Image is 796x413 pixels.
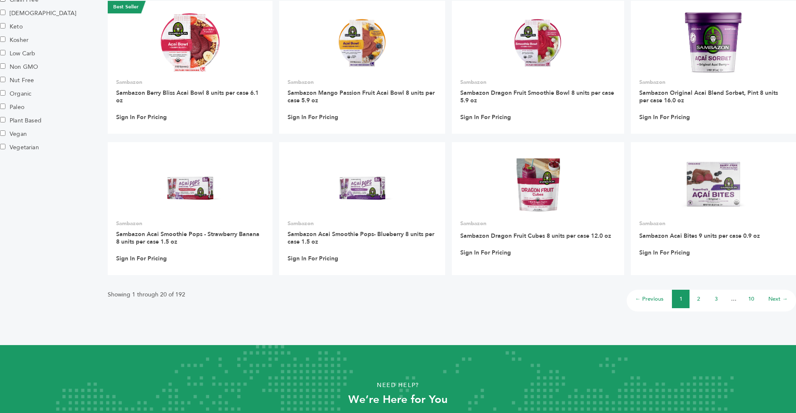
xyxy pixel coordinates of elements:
a: 2 [697,295,700,303]
a: Sambazon Berry Bliss Acai Bowl 8 units per case 6.1 oz [116,89,259,104]
p: Showing 1 through 20 of 192 [108,290,185,300]
a: Sign In For Pricing [288,255,338,262]
a: Sambazon Dragon Fruit Smoothie Bowl 8 units per case 5.9 oz [460,89,614,104]
a: Sambazon Dragon Fruit Cubes 8 units per case 12.0 oz [460,232,611,240]
p: Sambazon [288,220,436,227]
a: Sign In For Pricing [116,255,167,262]
li: … [725,290,742,308]
p: Sambazon [460,220,616,227]
a: Sambazon Mango Passion Fruit Acai Bowl 8 units per case 5.9 oz [288,89,435,104]
p: Sambazon [116,78,264,86]
p: Need Help? [40,379,756,392]
img: Sambazon Dragon Fruit Smoothie Bowl 8 units per case 5.9 oz [508,13,568,73]
a: Sambazon Original Acai Blend Sorbet, Pint 8 units per case 16.0 oz [639,89,778,104]
p: Sambazon [116,220,264,227]
strong: We’re Here for You [348,392,448,407]
a: Sign In For Pricing [288,114,338,121]
a: Sambazon Acai Smoothie Pops- Blueberry 8 units per case 1.5 oz [288,230,434,246]
a: Next → [768,295,788,303]
img: Sambazon Acai Bites 9 units per case 0.9 oz [676,154,752,214]
a: Sign In For Pricing [460,249,511,257]
p: Sambazon [460,78,616,86]
a: Sambazon Acai Bites 9 units per case 0.9 oz [639,232,760,240]
a: Sign In For Pricing [639,114,690,121]
img: Sambazon Mango Passion Fruit Acai Bowl 8 units per case 5.9 oz [332,13,393,73]
p: Sambazon [288,78,436,86]
a: 1 [679,295,682,303]
a: Sambazon Acai Smoothie Pops - Strawberry Banana 8 units per case 1.5 oz [116,230,259,246]
img: Sambazon Berry Bliss Acai Bowl 8 units per case 6.1 oz [160,13,220,73]
p: Sambazon [639,220,788,227]
p: Sambazon [639,78,788,86]
a: Sign In For Pricing [116,114,167,121]
img: Sambazon Original Acai Blend Sorbet, Pint 8 units per case 16.0 oz [685,13,742,73]
a: ← Previous [635,295,664,303]
a: 3 [715,295,718,303]
a: Sign In For Pricing [639,249,690,257]
img: Sambazon Dragon Fruit Cubes 8 units per case 12.0 oz [508,154,568,215]
img: Sambazon Acai Smoothie Pops - Strawberry Banana 8 units per case 1.5 oz [160,154,220,215]
img: Sambazon Acai Smoothie Pops- Blueberry 8 units per case 1.5 oz [332,154,393,215]
a: 10 [748,295,754,303]
a: Sign In For Pricing [460,114,511,121]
